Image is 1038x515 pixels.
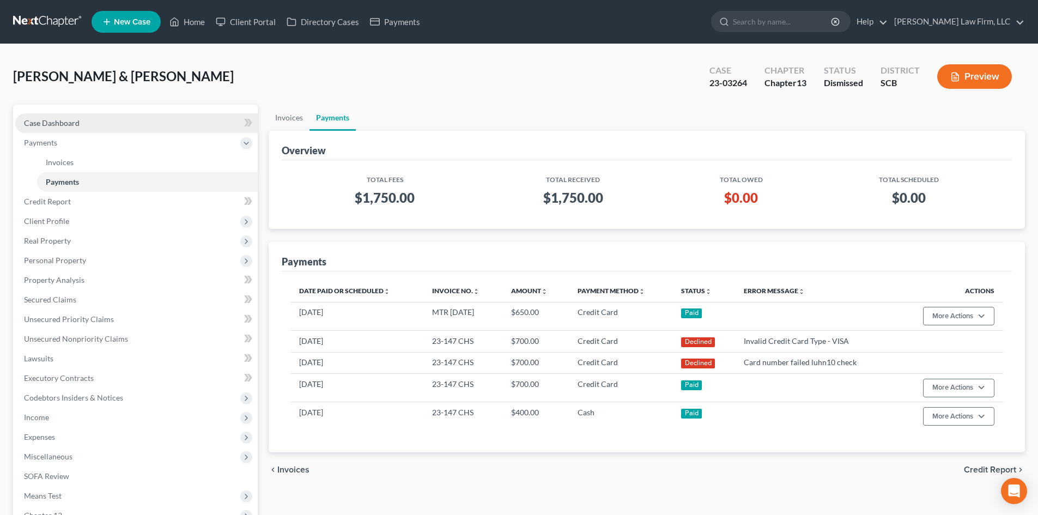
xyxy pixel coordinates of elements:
[423,302,503,330] td: MTR [DATE]
[15,349,258,368] a: Lawsuits
[290,402,423,431] td: [DATE]
[639,288,645,295] i: unfold_more
[24,393,123,402] span: Codebtors Insiders & Notices
[1001,478,1027,504] div: Open Intercom Messenger
[290,352,423,373] td: [DATE]
[15,466,258,486] a: SOFA Review
[46,157,74,167] span: Invoices
[15,329,258,349] a: Unsecured Nonpriority Claims
[290,331,423,352] td: [DATE]
[569,331,673,352] td: Credit Card
[881,77,920,89] div: SCB
[15,310,258,329] a: Unsecured Priority Claims
[37,172,258,192] a: Payments
[681,359,715,368] div: Declined
[290,169,479,185] th: Total Fees
[823,189,994,207] h3: $0.00
[24,334,128,343] span: Unsecured Nonpriority Claims
[164,12,210,32] a: Home
[569,402,673,431] td: Cash
[282,255,326,268] div: Payments
[423,373,503,402] td: 23-147 CHS
[815,169,1003,185] th: Total Scheduled
[15,192,258,211] a: Credit Report
[24,138,57,147] span: Payments
[733,11,833,32] input: Search by name...
[937,64,1012,89] button: Preview
[502,331,568,352] td: $700.00
[851,12,888,32] a: Help
[511,287,548,295] a: Amountunfold_more
[432,287,479,295] a: Invoice No.unfold_more
[473,288,479,295] i: unfold_more
[290,373,423,402] td: [DATE]
[15,290,258,310] a: Secured Claims
[269,465,277,474] i: chevron_left
[46,177,79,186] span: Payments
[894,280,1003,302] th: Actions
[764,77,806,89] div: Chapter
[569,373,673,402] td: Credit Card
[479,169,667,185] th: Total Received
[37,153,258,172] a: Invoices
[797,77,806,88] span: 13
[24,216,69,226] span: Client Profile
[681,337,715,347] div: Declined
[681,409,702,419] div: Paid
[423,352,503,373] td: 23-147 CHS
[281,12,365,32] a: Directory Cases
[1016,465,1025,474] i: chevron_right
[282,144,326,157] div: Overview
[24,471,69,481] span: SOFA Review
[881,64,920,77] div: District
[24,256,86,265] span: Personal Property
[269,465,309,474] button: chevron_left Invoices
[824,77,863,89] div: Dismissed
[24,413,49,422] span: Income
[964,465,1016,474] span: Credit Report
[24,491,62,500] span: Means Test
[681,287,712,295] a: Statusunfold_more
[667,169,815,185] th: Total Owed
[24,118,80,128] span: Case Dashboard
[676,189,806,207] h3: $0.00
[423,331,503,352] td: 23-147 CHS
[502,352,568,373] td: $700.00
[824,64,863,77] div: Status
[798,288,805,295] i: unfold_more
[681,380,702,390] div: Paid
[384,288,390,295] i: unfold_more
[923,379,994,397] button: More Actions
[309,105,356,131] a: Payments
[15,368,258,388] a: Executory Contracts
[24,275,84,284] span: Property Analysis
[365,12,426,32] a: Payments
[709,64,747,77] div: Case
[24,354,53,363] span: Lawsuits
[578,287,645,295] a: Payment Methodunfold_more
[24,295,76,304] span: Secured Claims
[964,465,1025,474] button: Credit Report chevron_right
[24,236,71,245] span: Real Property
[269,105,309,131] a: Invoices
[502,373,568,402] td: $700.00
[15,270,258,290] a: Property Analysis
[488,189,659,207] h3: $1,750.00
[541,288,548,295] i: unfold_more
[210,12,281,32] a: Client Portal
[569,302,673,330] td: Credit Card
[423,402,503,431] td: 23-147 CHS
[502,302,568,330] td: $650.00
[24,314,114,324] span: Unsecured Priority Claims
[24,432,55,441] span: Expenses
[923,307,994,325] button: More Actions
[13,68,234,84] span: [PERSON_NAME] & [PERSON_NAME]
[709,77,747,89] div: 23-03264
[15,113,258,133] a: Case Dashboard
[299,287,390,295] a: Date Paid or Scheduledunfold_more
[24,197,71,206] span: Credit Report
[114,18,150,26] span: New Case
[744,287,805,295] a: Error Messageunfold_more
[681,308,702,318] div: Paid
[24,452,72,461] span: Miscellaneous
